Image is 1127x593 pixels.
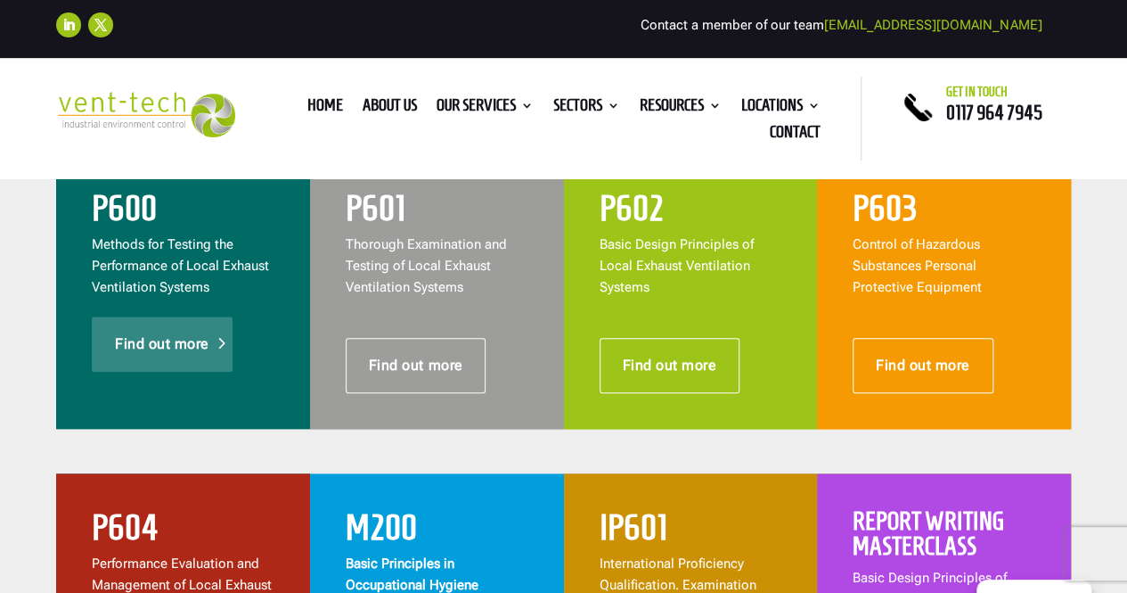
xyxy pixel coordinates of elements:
a: Find out more [853,338,993,393]
a: Find out more [92,317,233,372]
a: Sectors [553,99,620,119]
a: Find out more [600,338,740,393]
h2: P602 [600,190,782,235]
strong: Basic Principles in Occupational Hygiene [346,556,478,593]
span: Contact a member of our team [641,17,1041,33]
a: Follow on LinkedIn [56,12,81,37]
h2: Report Writing Masterclass [853,509,1035,568]
a: Contact [770,126,821,145]
h2: P604 [92,509,274,554]
span: Methods for Testing the Performance of Local Exhaust Ventilation Systems [92,236,269,295]
a: Resources [640,99,722,119]
span: Basic Design Principles of Local Exhaust Ventilation Systems [600,236,754,295]
span: Control of Hazardous Substances Personal Protective Equipment [853,236,982,295]
span: Thorough Examination and Testing of Local Exhaust Ventilation Systems [346,236,507,295]
h2: IP601 [600,509,782,554]
a: 0117 964 7945 [945,102,1041,123]
a: Locations [741,99,821,119]
a: Home [307,99,343,119]
h2: P603 [853,190,1035,235]
a: Find out more [346,338,486,393]
a: Follow on X [88,12,113,37]
h2: P600 [92,190,274,235]
span: Get in touch [945,85,1007,99]
img: 2023-09-27T08_35_16.549ZVENT-TECH---Clear-background [56,92,234,137]
h2: M200 [346,509,528,554]
a: About us [363,99,417,119]
a: [EMAIL_ADDRESS][DOMAIN_NAME] [824,17,1041,33]
h2: P601 [346,190,528,235]
a: Our Services [437,99,534,119]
